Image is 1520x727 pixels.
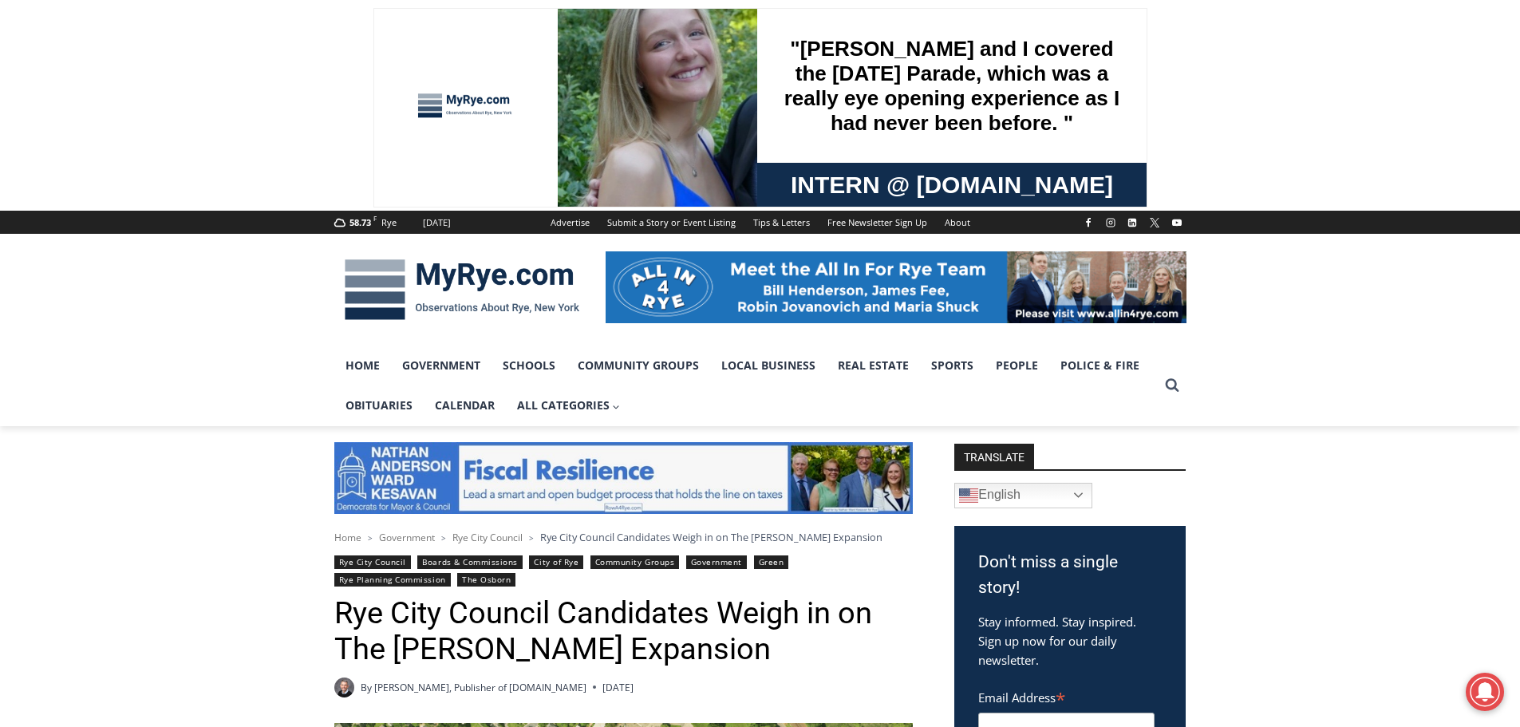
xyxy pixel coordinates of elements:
span: Rye City Council Candidates Weigh in on The [PERSON_NAME] Expansion [540,530,882,544]
a: Real Estate [827,346,920,385]
div: [DATE] [423,215,451,230]
button: Child menu of All Categories [506,385,632,425]
a: Calendar [424,385,506,425]
img: MyRye.com [334,248,590,331]
strong: TRANSLATE [954,444,1034,469]
span: 58.73 [349,216,371,228]
a: Government [391,346,492,385]
h1: Rye City Council Candidates Weigh in on The [PERSON_NAME] Expansion [334,595,913,668]
a: Linkedin [1123,213,1142,232]
a: Schools [492,346,567,385]
a: Advertise [542,211,598,234]
a: Rye City Council [334,555,411,569]
a: Free Newsletter Sign Up [819,211,936,234]
a: Intern @ [DOMAIN_NAME] [384,155,773,199]
time: [DATE] [602,680,634,695]
a: Boards & Commissions [417,555,523,569]
span: > [529,532,534,543]
a: Green [754,555,789,569]
span: Intern @ [DOMAIN_NAME] [417,159,740,195]
span: > [368,532,373,543]
a: Instagram [1101,213,1120,232]
img: en [959,486,978,505]
a: Home [334,346,391,385]
a: English [954,483,1092,508]
a: [PERSON_NAME], Publisher of [DOMAIN_NAME] [374,681,586,694]
span: > [441,532,446,543]
a: Community Groups [567,346,710,385]
a: Tips & Letters [744,211,819,234]
label: Email Address [978,682,1155,710]
a: About [936,211,979,234]
div: Rye [381,215,397,230]
a: Sports [920,346,985,385]
a: Government [379,531,435,544]
span: By [361,680,372,695]
a: Facebook [1079,213,1098,232]
nav: Secondary Navigation [542,211,979,234]
h3: Don't miss a single story! [978,550,1162,600]
div: "[PERSON_NAME] and I covered the [DATE] Parade, which was a really eye opening experience as I ha... [403,1,754,155]
button: View Search Form [1158,371,1186,400]
a: Home [334,531,361,544]
a: Rye City Council [452,531,523,544]
nav: Breadcrumbs [334,529,913,545]
a: Author image [334,678,354,697]
a: Community Groups [590,555,679,569]
span: F [373,214,377,223]
a: Rye Planning Commission [334,573,451,587]
a: Submit a Story or Event Listing [598,211,744,234]
a: People [985,346,1049,385]
a: The Osborn [457,573,515,587]
a: YouTube [1167,213,1186,232]
nav: Primary Navigation [334,346,1158,426]
img: All in for Rye [606,251,1186,323]
a: Obituaries [334,385,424,425]
a: Government [686,555,747,569]
a: X [1145,213,1164,232]
p: Stay informed. Stay inspired. Sign up now for our daily newsletter. [978,612,1162,670]
a: City of Rye [529,555,583,569]
a: Local Business [710,346,827,385]
a: Police & Fire [1049,346,1151,385]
